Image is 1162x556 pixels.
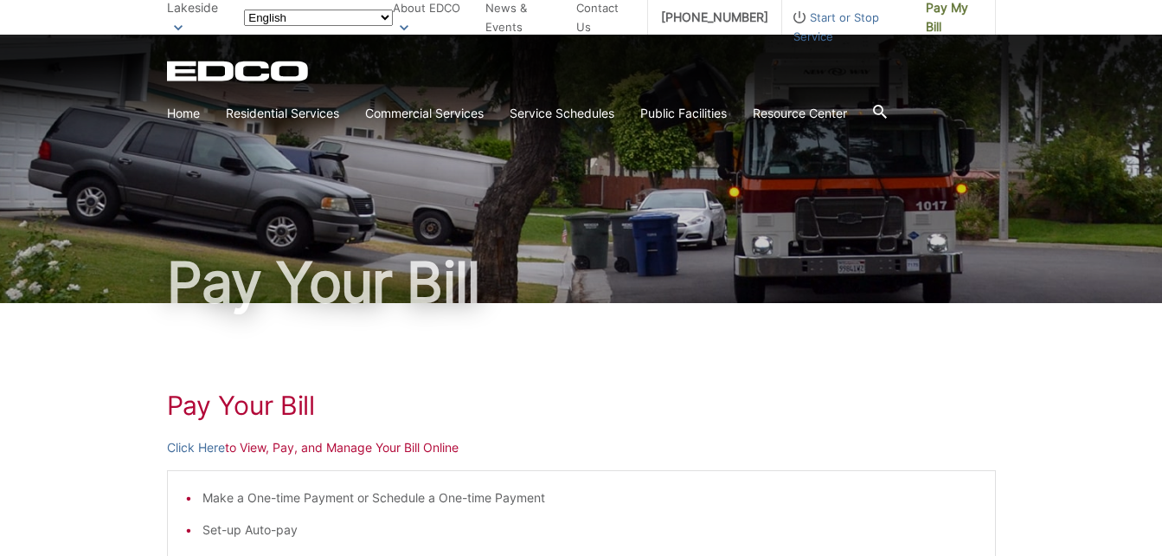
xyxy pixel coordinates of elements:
[365,104,484,123] a: Commercial Services
[202,488,978,508] li: Make a One-time Payment or Schedule a One-time Payment
[226,104,339,123] a: Residential Services
[640,104,727,123] a: Public Facilities
[167,438,225,457] a: Click Here
[202,520,978,540] li: Set-up Auto-pay
[167,61,311,81] a: EDCD logo. Return to the homepage.
[167,390,996,421] h1: Pay Your Bill
[167,438,996,457] p: to View, Pay, and Manage Your Bill Online
[244,10,393,26] select: Select a language
[753,104,847,123] a: Resource Center
[167,104,200,123] a: Home
[510,104,614,123] a: Service Schedules
[167,255,996,310] h1: Pay Your Bill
